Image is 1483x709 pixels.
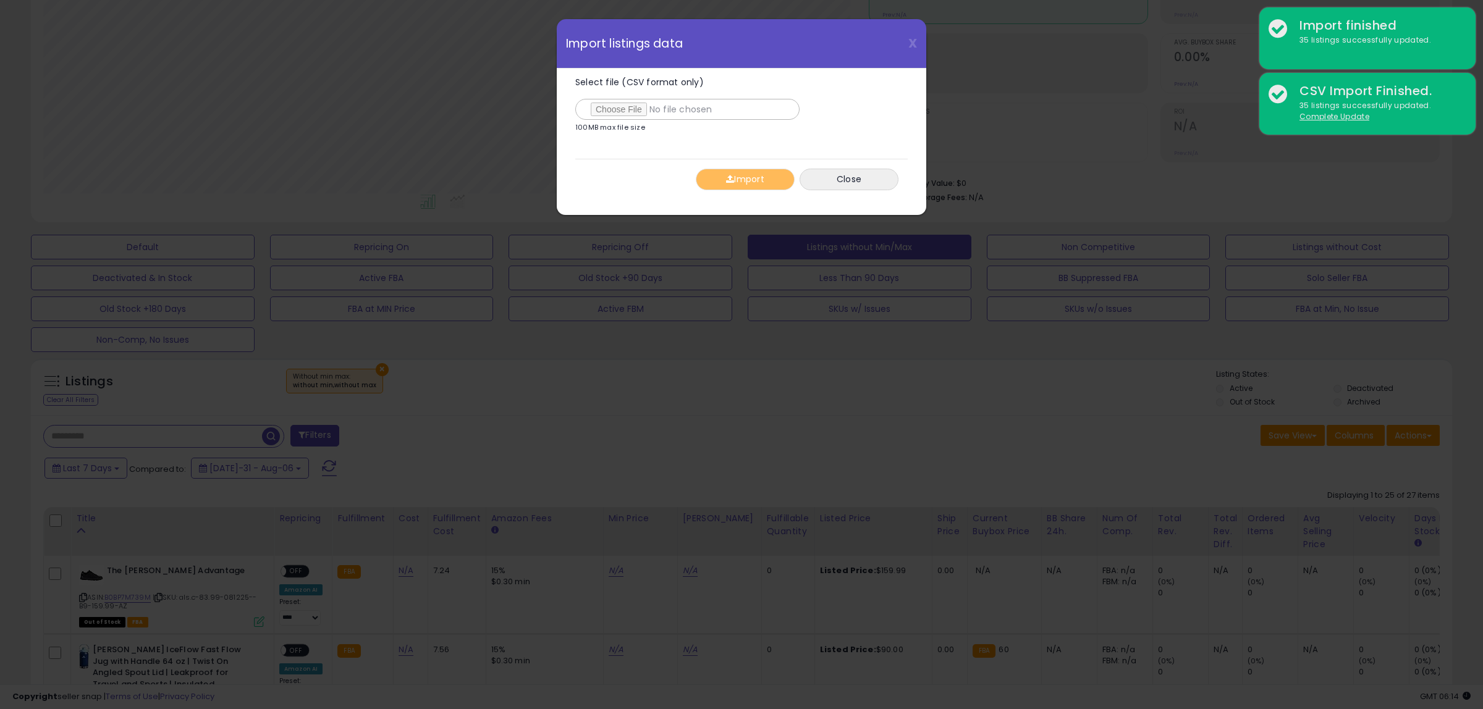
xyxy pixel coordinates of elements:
[1290,100,1466,123] div: 35 listings successfully updated.
[566,38,683,49] span: Import listings data
[1290,82,1466,100] div: CSV Import Finished.
[1290,35,1466,46] div: 35 listings successfully updated.
[1290,17,1466,35] div: Import finished
[800,169,898,190] button: Close
[696,169,795,190] button: Import
[575,76,704,88] span: Select file (CSV format only)
[1299,111,1369,122] u: Complete Update
[908,35,917,52] span: X
[575,124,645,131] p: 100MB max file size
